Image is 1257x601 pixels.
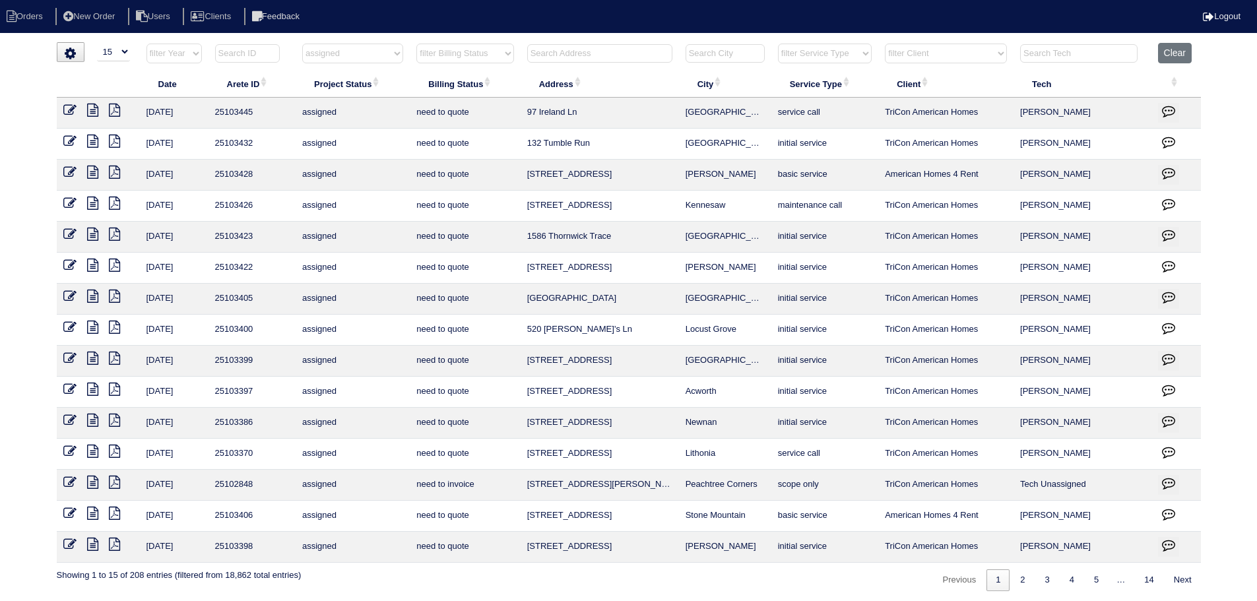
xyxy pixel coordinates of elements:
[521,253,679,284] td: [STREET_ADDRESS]
[244,8,310,26] li: Feedback
[55,11,125,21] a: New Order
[679,377,771,408] td: Acworth
[209,377,296,408] td: 25103397
[521,439,679,470] td: [STREET_ADDRESS]
[410,253,520,284] td: need to quote
[527,44,672,63] input: Search Address
[1151,70,1201,98] th: : activate to sort column ascending
[209,191,296,222] td: 25103426
[1165,569,1201,591] a: Next
[57,563,302,581] div: Showing 1 to 15 of 208 entries (filtered from 18,862 total entries)
[296,253,410,284] td: assigned
[521,408,679,439] td: [STREET_ADDRESS]
[140,439,209,470] td: [DATE]
[1014,408,1151,439] td: [PERSON_NAME]
[1011,569,1034,591] a: 2
[1014,98,1151,129] td: [PERSON_NAME]
[771,222,878,253] td: initial service
[410,532,520,563] td: need to quote
[771,439,878,470] td: service call
[521,191,679,222] td: [STREET_ADDRESS]
[878,98,1014,129] td: TriCon American Homes
[878,315,1014,346] td: TriCon American Homes
[209,439,296,470] td: 25103370
[183,8,242,26] li: Clients
[878,501,1014,532] td: American Homes 4 Rent
[140,532,209,563] td: [DATE]
[1014,222,1151,253] td: [PERSON_NAME]
[209,129,296,160] td: 25103432
[521,315,679,346] td: 520 [PERSON_NAME]'s Ln
[1014,470,1151,501] td: Tech Unassigned
[209,315,296,346] td: 25103400
[296,70,410,98] th: Project Status: activate to sort column ascending
[296,408,410,439] td: assigned
[410,98,520,129] td: need to quote
[410,222,520,253] td: need to quote
[679,408,771,439] td: Newnan
[296,284,410,315] td: assigned
[296,191,410,222] td: assigned
[209,346,296,377] td: 25103399
[679,191,771,222] td: Kennesaw
[296,346,410,377] td: assigned
[140,346,209,377] td: [DATE]
[410,377,520,408] td: need to quote
[771,70,878,98] th: Service Type: activate to sort column ascending
[1014,129,1151,160] td: [PERSON_NAME]
[521,129,679,160] td: 132 Tumble Run
[140,377,209,408] td: [DATE]
[986,569,1010,591] a: 1
[140,470,209,501] td: [DATE]
[771,315,878,346] td: initial service
[771,408,878,439] td: initial service
[296,470,410,501] td: assigned
[521,70,679,98] th: Address: activate to sort column ascending
[878,439,1014,470] td: TriCon American Homes
[140,222,209,253] td: [DATE]
[209,222,296,253] td: 25103423
[878,129,1014,160] td: TriCon American Homes
[1203,11,1241,21] a: Logout
[934,569,986,591] a: Previous
[771,253,878,284] td: initial service
[771,191,878,222] td: maintenance call
[771,284,878,315] td: initial service
[1085,569,1108,591] a: 5
[209,253,296,284] td: 25103422
[679,439,771,470] td: Lithonia
[679,532,771,563] td: [PERSON_NAME]
[771,377,878,408] td: initial service
[1014,346,1151,377] td: [PERSON_NAME]
[209,501,296,532] td: 25103406
[878,346,1014,377] td: TriCon American Homes
[140,70,209,98] th: Date
[521,284,679,315] td: [GEOGRAPHIC_DATA]
[410,408,520,439] td: need to quote
[410,346,520,377] td: need to quote
[296,439,410,470] td: assigned
[878,191,1014,222] td: TriCon American Homes
[296,377,410,408] td: assigned
[183,11,242,21] a: Clients
[140,98,209,129] td: [DATE]
[296,160,410,191] td: assigned
[878,70,1014,98] th: Client: activate to sort column ascending
[55,8,125,26] li: New Order
[140,501,209,532] td: [DATE]
[1060,569,1083,591] a: 4
[410,129,520,160] td: need to quote
[771,346,878,377] td: initial service
[410,160,520,191] td: need to quote
[1014,284,1151,315] td: [PERSON_NAME]
[128,8,181,26] li: Users
[679,501,771,532] td: Stone Mountain
[410,70,520,98] th: Billing Status: activate to sort column ascending
[878,253,1014,284] td: TriCon American Homes
[1014,377,1151,408] td: [PERSON_NAME]
[1014,70,1151,98] th: Tech
[771,532,878,563] td: initial service
[679,315,771,346] td: Locust Grove
[771,470,878,501] td: scope only
[410,284,520,315] td: need to quote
